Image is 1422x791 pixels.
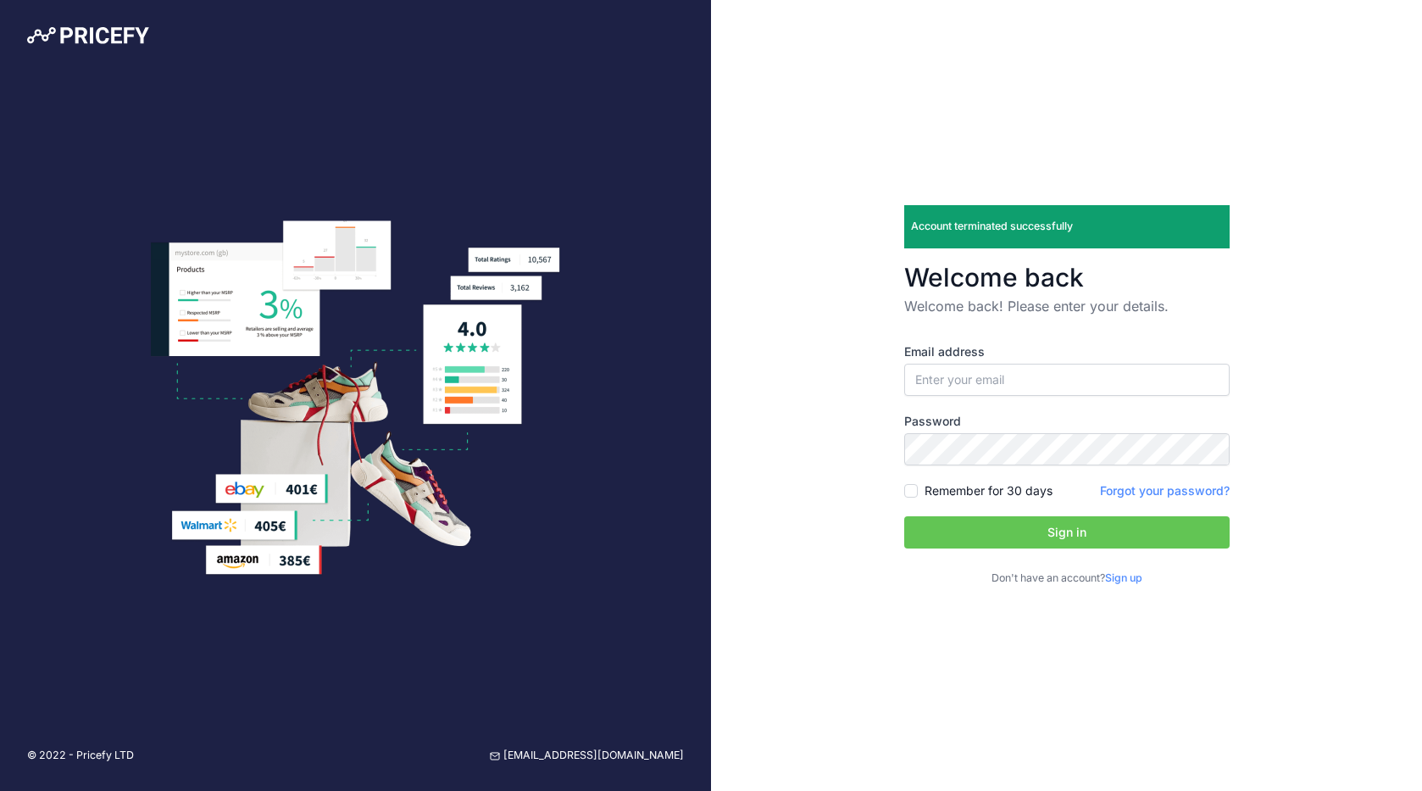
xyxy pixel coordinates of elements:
[1100,483,1230,498] a: Forgot your password?
[904,516,1230,549] button: Sign in
[490,748,684,764] a: [EMAIL_ADDRESS][DOMAIN_NAME]
[925,482,1053,499] label: Remember for 30 days
[904,343,1230,360] label: Email address
[904,364,1230,396] input: Enter your email
[904,413,1230,430] label: Password
[904,296,1230,316] p: Welcome back! Please enter your details.
[1105,571,1142,584] a: Sign up
[904,262,1230,292] h3: Welcome back
[27,748,134,764] p: © 2022 - Pricefy LTD
[904,205,1230,248] div: Account terminated successfully
[27,27,149,44] img: Pricefy
[904,571,1230,587] p: Don't have an account?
